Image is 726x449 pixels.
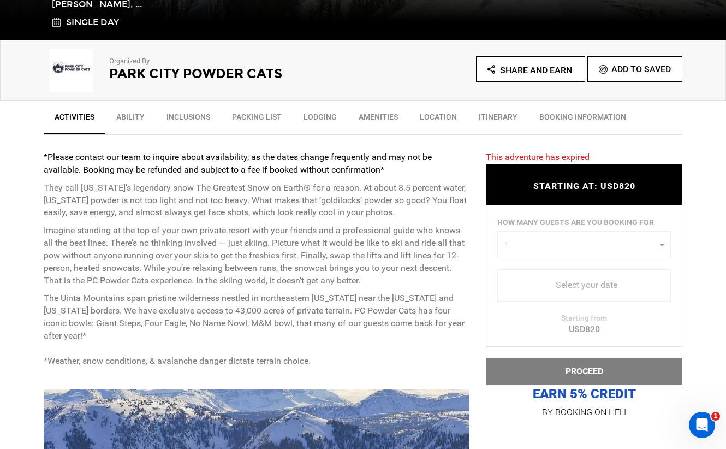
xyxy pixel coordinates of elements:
[533,181,635,191] span: STARTING AT: USD820
[44,49,98,92] img: img_92d6714fada721ae1bfd373b4df700c9.png
[348,106,409,133] a: Amenities
[221,106,293,133] a: Packing List
[486,152,590,162] span: This adventure has expired
[44,225,469,287] p: Imagine standing at the top of your own private resort with your friends and a professional guide...
[109,56,333,67] p: Organized By
[500,65,572,75] span: Share and Earn
[486,358,682,385] button: PROCEED
[711,412,720,421] span: 1
[105,106,156,133] a: Ability
[468,106,528,133] a: Itinerary
[486,405,682,420] p: BY BOOKING ON HELI
[293,106,348,133] a: Lodging
[689,412,715,438] iframe: Intercom live chat
[66,17,119,27] span: Single Day
[156,106,221,133] a: Inclusions
[44,152,432,175] strong: *Please contact our team to inquire about availability, as the dates change frequently and may no...
[611,64,671,74] span: Add To Saved
[44,292,469,367] p: The Uinta Mountains span pristine wilderness nestled in northeastern [US_STATE] near the [US_STAT...
[44,106,105,134] a: Activities
[44,182,469,220] p: They call [US_STATE]’s legendary snow The Greatest Snow on Earth® for a reason. At about 8.5 perc...
[409,106,468,133] a: Location
[528,106,637,133] a: BOOKING INFORMATION
[109,67,333,81] h2: Park City Powder Cats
